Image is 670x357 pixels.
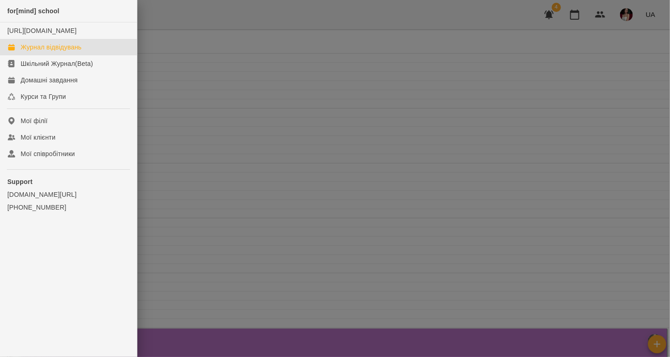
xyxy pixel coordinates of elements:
[21,43,82,52] div: Журнал відвідувань
[21,92,66,101] div: Курси та Групи
[7,177,130,186] p: Support
[7,190,130,199] a: [DOMAIN_NAME][URL]
[7,27,76,34] a: [URL][DOMAIN_NAME]
[7,7,60,15] span: for[mind] school
[21,59,93,68] div: Шкільний Журнал(Beta)
[21,149,75,158] div: Мої співробітники
[21,116,48,125] div: Мої філії
[21,76,77,85] div: Домашні завдання
[7,203,130,212] a: [PHONE_NUMBER]
[21,133,55,142] div: Мої клієнти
